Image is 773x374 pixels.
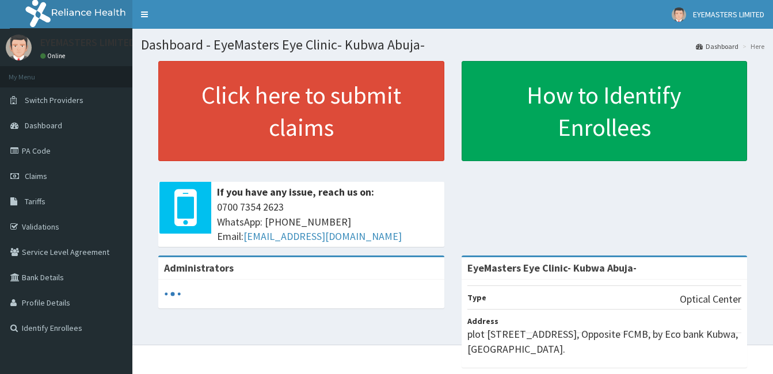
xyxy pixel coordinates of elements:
[25,95,83,105] span: Switch Providers
[467,327,742,356] p: plot [STREET_ADDRESS], Opposite FCMB, by Eco bank Kubwa, [GEOGRAPHIC_DATA].
[25,171,47,181] span: Claims
[467,261,637,274] strong: EyeMasters Eye Clinic- Kubwa Abuja-
[217,200,439,244] span: 0700 7354 2623 WhatsApp: [PHONE_NUMBER] Email:
[141,37,764,52] h1: Dashboard - EyeMasters Eye Clinic- Kubwa Abuja-
[158,61,444,161] a: Click here to submit claims
[467,316,498,326] b: Address
[672,7,686,22] img: User Image
[740,41,764,51] li: Here
[680,292,741,307] p: Optical Center
[6,35,32,60] img: User Image
[25,120,62,131] span: Dashboard
[462,61,748,161] a: How to Identify Enrollees
[696,41,738,51] a: Dashboard
[467,292,486,303] b: Type
[164,285,181,303] svg: audio-loading
[243,230,402,243] a: [EMAIL_ADDRESS][DOMAIN_NAME]
[40,52,68,60] a: Online
[25,196,45,207] span: Tariffs
[217,185,374,199] b: If you have any issue, reach us on:
[693,9,764,20] span: EYEMASTERS LIMITED
[164,261,234,274] b: Administrators
[40,37,135,48] p: EYEMASTERS LIMITED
